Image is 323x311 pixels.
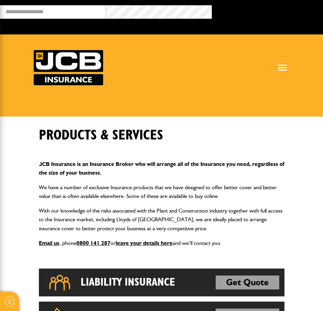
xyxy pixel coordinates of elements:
h2: Liability Insurance [81,276,175,289]
a: JCB Insurance Services [34,50,103,85]
a: Get Quote [216,276,279,289]
img: JCB Insurance Services logo [34,50,103,85]
button: Broker Login [212,5,318,16]
a: 0800 141 287 [76,240,110,246]
p: With our knowledge of the risks associated with the Plant and Construction industry together with... [39,206,284,233]
h1: Products & Services [39,127,163,144]
a: leave your details here [116,240,173,246]
p: , phone or and we’ll contact you. [39,239,284,248]
p: JCB Insurance is an Insurance Broker who will arrange all of the Insurance you need, regardless o... [39,160,284,177]
p: We have a number of exclusive Insurance products that we have designed to offer better cover and ... [39,183,284,201]
a: Email us [39,240,59,246]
